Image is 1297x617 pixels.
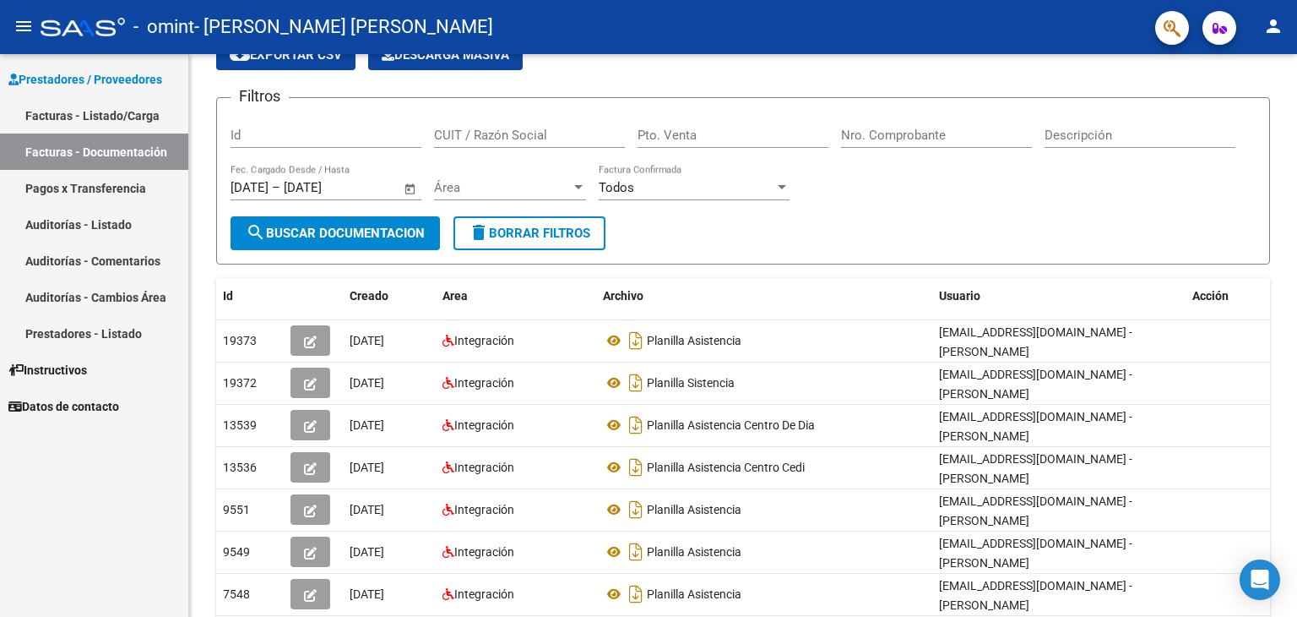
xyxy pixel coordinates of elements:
span: 13539 [223,418,257,432]
i: Descargar documento [625,581,647,608]
span: [DATE] [350,545,384,559]
span: 19373 [223,334,257,347]
span: Planilla Asistencia [647,587,741,601]
span: [EMAIL_ADDRESS][DOMAIN_NAME] - [PERSON_NAME] [939,537,1132,570]
span: Id [223,289,233,303]
span: Planilla Asistencia Centro De Dia [647,418,815,432]
mat-icon: menu [14,16,34,36]
datatable-header-cell: Acción [1186,278,1270,314]
datatable-header-cell: Usuario [932,278,1186,314]
span: 9551 [223,503,250,516]
datatable-header-cell: Archivo [596,278,932,314]
button: Borrar Filtros [453,216,605,250]
h3: Filtros [231,85,289,108]
input: Start date [231,180,269,195]
datatable-header-cell: Area [436,278,596,314]
span: Integración [454,376,514,390]
span: Exportar CSV [230,47,342,63]
span: Todos [599,180,634,195]
span: [DATE] [350,503,384,516]
span: Área [434,180,571,195]
span: Creado [350,289,388,303]
span: Planilla Asistencia [647,503,741,516]
span: Area [442,289,468,303]
span: Planilla Sistencia [647,376,735,390]
span: Integración [454,503,514,516]
div: Open Intercom Messenger [1240,560,1280,600]
mat-icon: person [1263,16,1283,36]
button: Descarga Masiva [368,40,523,70]
input: End date [284,180,366,195]
span: Planilla Asistencia [647,334,741,347]
span: Descarga Masiva [382,47,509,63]
button: Open calendar [401,179,421,199]
span: Planilla Asistencia [647,545,741,559]
span: 9549 [223,545,250,559]
span: Instructivos [8,361,87,379]
span: 19372 [223,376,257,390]
span: Buscar Documentacion [246,226,425,241]
span: [EMAIL_ADDRESS][DOMAIN_NAME] - [PERSON_NAME] [939,579,1132,612]
span: Planilla Asistencia Centro Cedi [647,461,805,474]
mat-icon: search [246,222,266,243]
span: [DATE] [350,587,384,601]
span: [EMAIL_ADDRESS][DOMAIN_NAME] - [PERSON_NAME] [939,368,1132,401]
app-download-masive: Descarga masiva de comprobantes (adjuntos) [368,40,523,70]
span: 13536 [223,461,257,474]
span: Integración [454,587,514,601]
span: Prestadores / Proveedores [8,70,162,89]
span: - [PERSON_NAME] [PERSON_NAME] [194,8,493,46]
button: Buscar Documentacion [231,216,440,250]
span: Integración [454,545,514,559]
span: Usuario [939,289,980,303]
mat-icon: cloud_download [230,44,250,64]
i: Descargar documento [625,412,647,439]
span: [EMAIL_ADDRESS][DOMAIN_NAME] - [PERSON_NAME] [939,452,1132,485]
span: [EMAIL_ADDRESS][DOMAIN_NAME] - [PERSON_NAME] [939,494,1132,527]
span: – [272,180,280,195]
mat-icon: delete [469,222,489,243]
span: [DATE] [350,418,384,432]
button: Exportar CSV [216,40,355,70]
i: Descargar documento [625,369,647,396]
span: 7548 [223,587,250,601]
i: Descargar documento [625,454,647,481]
span: Integración [454,418,514,432]
span: Archivo [603,289,643,303]
span: Integración [454,334,514,347]
span: [EMAIL_ADDRESS][DOMAIN_NAME] - [PERSON_NAME] [939,410,1132,443]
datatable-header-cell: Creado [343,278,436,314]
span: [DATE] [350,376,384,390]
span: Datos de contacto [8,397,119,416]
span: Borrar Filtros [469,226,590,241]
span: [EMAIL_ADDRESS][DOMAIN_NAME] - [PERSON_NAME] [939,325,1132,358]
i: Descargar documento [625,496,647,523]
span: [DATE] [350,334,384,347]
datatable-header-cell: Id [216,278,284,314]
i: Descargar documento [625,538,647,565]
i: Descargar documento [625,327,647,354]
span: Integración [454,461,514,474]
span: Acción [1192,289,1229,303]
span: [DATE] [350,461,384,474]
span: - omint [133,8,194,46]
